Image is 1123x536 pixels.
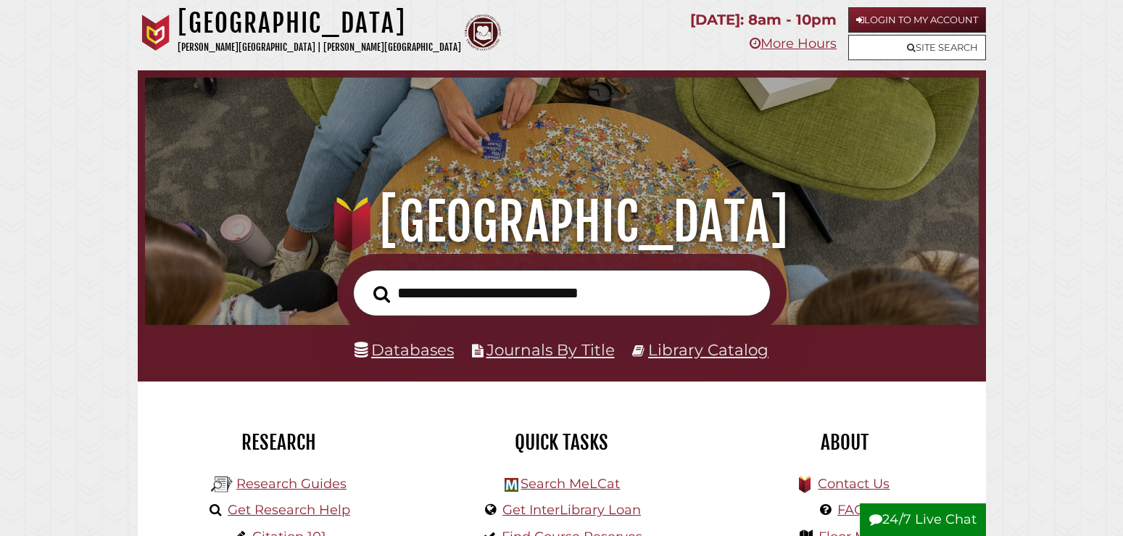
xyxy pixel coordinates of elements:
img: Calvin University [138,15,174,51]
button: Search [366,281,397,307]
img: Hekman Library Logo [211,474,233,495]
img: Hekman Library Logo [505,478,518,492]
a: Journals By Title [486,340,615,359]
img: Calvin Theological Seminary [465,15,501,51]
a: Login to My Account [848,7,986,33]
a: Get Research Help [228,502,350,518]
a: Contact Us [818,476,890,492]
p: [PERSON_NAME][GEOGRAPHIC_DATA] | [PERSON_NAME][GEOGRAPHIC_DATA] [178,39,461,56]
a: Databases [355,340,454,359]
a: Research Guides [236,476,347,492]
a: Search MeLCat [521,476,620,492]
a: More Hours [750,36,837,51]
a: Site Search [848,35,986,60]
h1: [GEOGRAPHIC_DATA] [178,7,461,39]
h1: [GEOGRAPHIC_DATA] [162,190,962,254]
a: Library Catalog [648,340,768,359]
a: Get InterLibrary Loan [502,502,641,518]
h2: Quick Tasks [431,430,692,455]
a: FAQs [837,502,871,518]
h2: Research [149,430,410,455]
h2: About [714,430,975,455]
i: Search [373,286,390,304]
p: [DATE]: 8am - 10pm [690,7,837,33]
